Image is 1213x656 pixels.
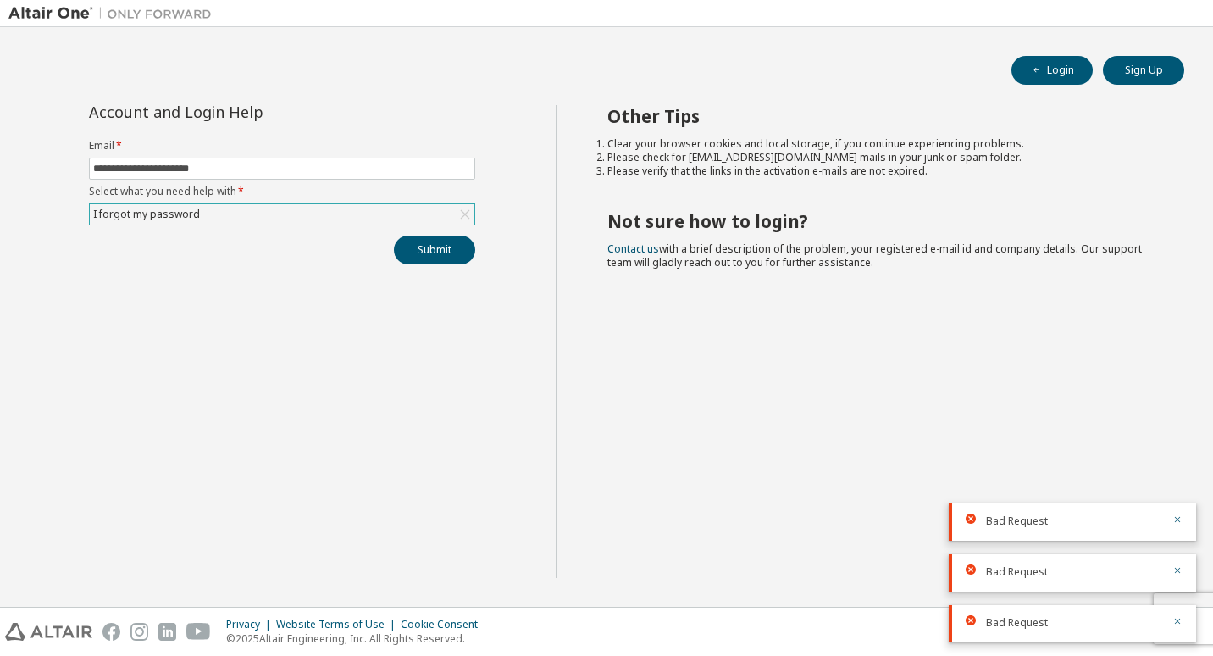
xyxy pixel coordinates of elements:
h2: Other Tips [607,105,1155,127]
img: altair_logo.svg [5,623,92,641]
img: instagram.svg [130,623,148,641]
div: Website Terms of Use [276,618,401,631]
label: Select what you need help with [89,185,475,198]
button: Login [1011,56,1093,85]
li: Please verify that the links in the activation e-mails are not expired. [607,164,1155,178]
div: Account and Login Help [89,105,398,119]
span: with a brief description of the problem, your registered e-mail id and company details. Our suppo... [607,242,1142,270]
img: youtube.svg [186,623,211,641]
a: Contact us [607,242,659,256]
button: Sign Up [1103,56,1184,85]
img: facebook.svg [102,623,120,641]
button: Submit [394,236,475,264]
div: Privacy [226,618,276,631]
li: Clear your browser cookies and local storage, if you continue experiencing problems. [607,137,1155,151]
h2: Not sure how to login? [607,210,1155,232]
div: Cookie Consent [401,618,488,631]
span: Bad Request [986,616,1048,630]
span: Bad Request [986,514,1048,528]
label: Email [89,139,475,153]
img: linkedin.svg [158,623,176,641]
p: © 2025 Altair Engineering, Inc. All Rights Reserved. [226,631,488,646]
span: Bad Request [986,565,1048,579]
li: Please check for [EMAIL_ADDRESS][DOMAIN_NAME] mails in your junk or spam folder. [607,151,1155,164]
div: I forgot my password [91,205,202,224]
img: Altair One [8,5,220,22]
div: I forgot my password [90,204,474,225]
